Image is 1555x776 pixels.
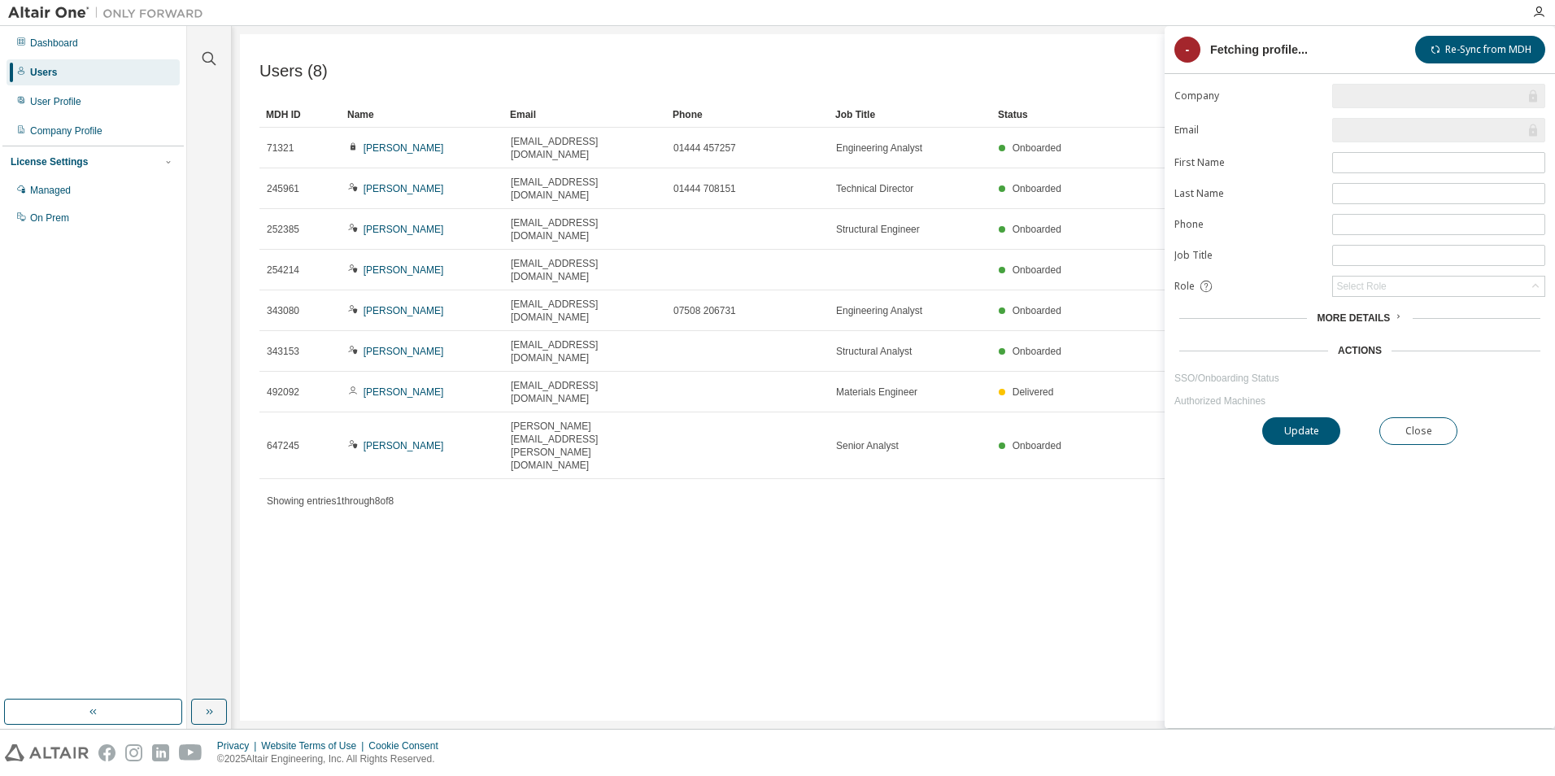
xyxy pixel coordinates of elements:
span: 07508 206731 [673,304,736,317]
span: Structural Engineer [836,223,920,236]
img: youtube.svg [179,744,203,761]
button: Close [1379,417,1457,445]
span: Onboarded [1013,142,1061,154]
div: Dashboard [30,37,78,50]
div: Fetching profile... [1210,43,1308,56]
span: Showing entries 1 through 8 of 8 [267,495,394,507]
img: instagram.svg [125,744,142,761]
a: [PERSON_NAME] [364,386,444,398]
span: Materials Engineer [836,386,917,399]
label: Email [1174,124,1322,137]
span: 492092 [267,386,299,399]
span: [EMAIL_ADDRESS][DOMAIN_NAME] [511,135,659,161]
span: Engineering Analyst [836,304,922,317]
span: 245961 [267,182,299,195]
div: Job Title [835,102,985,128]
div: Cookie Consent [368,739,447,752]
label: Company [1174,89,1322,102]
span: 71321 [267,142,294,155]
span: Onboarded [1013,224,1061,235]
div: Actions [1338,344,1382,357]
div: Managed [30,184,71,197]
span: More Details [1317,312,1390,324]
div: Status [998,102,1443,128]
span: [EMAIL_ADDRESS][DOMAIN_NAME] [511,338,659,364]
span: Onboarded [1013,264,1061,276]
a: SSO/Onboarding Status [1174,372,1545,385]
button: Re-Sync from MDH [1415,36,1545,63]
span: [EMAIL_ADDRESS][DOMAIN_NAME] [511,216,659,242]
span: Engineering Analyst [836,142,922,155]
span: 343080 [267,304,299,317]
span: Users (8) [259,62,328,81]
img: altair_logo.svg [5,744,89,761]
div: License Settings [11,155,88,168]
label: Phone [1174,218,1322,231]
span: Delivered [1013,386,1054,398]
span: 647245 [267,439,299,452]
span: Onboarded [1013,183,1061,194]
div: Users [30,66,57,79]
div: Name [347,102,497,128]
div: Select Role [1336,280,1386,293]
img: facebook.svg [98,744,115,761]
div: Phone [673,102,822,128]
a: Authorized Machines [1174,395,1545,408]
span: Structural Analyst [836,345,912,358]
span: Role [1174,280,1195,293]
span: [EMAIL_ADDRESS][DOMAIN_NAME] [511,298,659,324]
div: User Profile [30,95,81,108]
button: Update [1262,417,1340,445]
span: [EMAIL_ADDRESS][DOMAIN_NAME] [511,379,659,405]
label: Last Name [1174,187,1322,200]
div: Privacy [217,739,261,752]
span: 01444 457257 [673,142,736,155]
div: MDH ID [266,102,334,128]
span: 252385 [267,223,299,236]
a: [PERSON_NAME] [364,440,444,451]
a: [PERSON_NAME] [364,183,444,194]
a: [PERSON_NAME] [364,142,444,154]
a: [PERSON_NAME] [364,346,444,357]
span: Technical Director [836,182,913,195]
span: [EMAIL_ADDRESS][DOMAIN_NAME] [511,176,659,202]
span: [PERSON_NAME][EMAIL_ADDRESS][PERSON_NAME][DOMAIN_NAME] [511,420,659,472]
div: Website Terms of Use [261,739,368,752]
span: Onboarded [1013,440,1061,451]
p: © 2025 Altair Engineering, Inc. All Rights Reserved. [217,752,448,766]
img: linkedin.svg [152,744,169,761]
div: - [1174,37,1200,63]
span: [EMAIL_ADDRESS][DOMAIN_NAME] [511,257,659,283]
span: 254214 [267,264,299,277]
span: Senior Analyst [836,439,899,452]
label: First Name [1174,156,1322,169]
div: Select Role [1333,277,1544,296]
a: [PERSON_NAME] [364,224,444,235]
a: [PERSON_NAME] [364,305,444,316]
label: Job Title [1174,249,1322,262]
div: On Prem [30,211,69,225]
div: Email [510,102,660,128]
img: Altair One [8,5,211,21]
a: [PERSON_NAME] [364,264,444,276]
div: Company Profile [30,124,102,137]
span: 343153 [267,345,299,358]
span: 01444 708151 [673,182,736,195]
span: Onboarded [1013,305,1061,316]
span: Onboarded [1013,346,1061,357]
